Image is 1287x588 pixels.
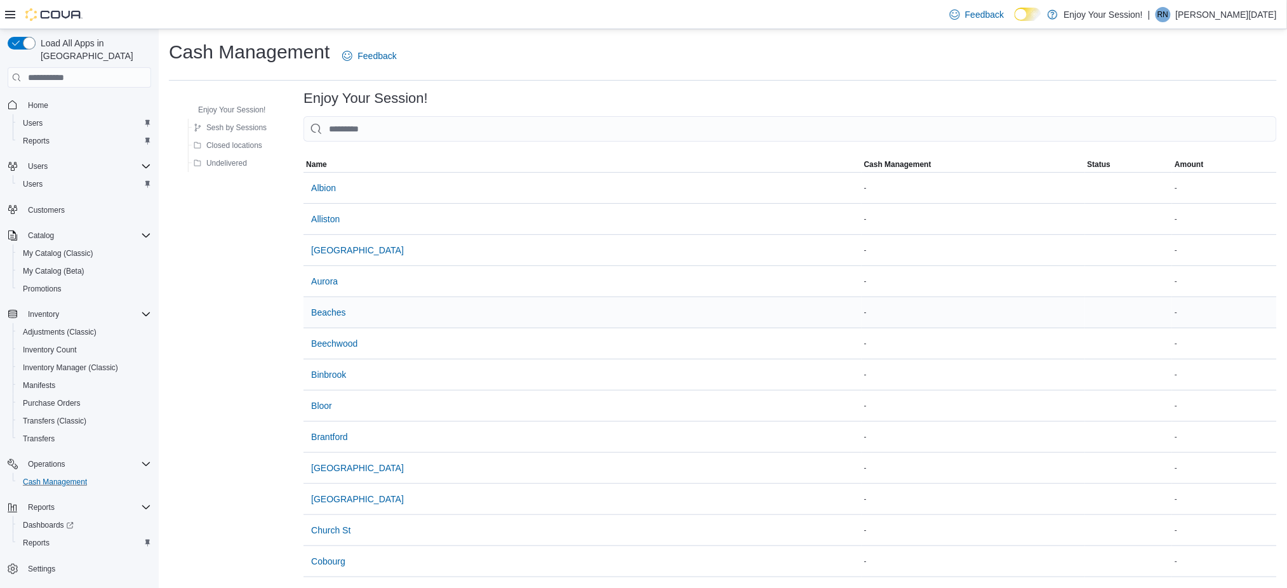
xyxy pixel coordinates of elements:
[18,360,151,375] span: Inventory Manager (Classic)
[23,561,60,577] a: Settings
[23,363,118,373] span: Inventory Manager (Classic)
[13,359,156,377] button: Inventory Manager (Classic)
[311,399,332,412] span: Bloor
[3,201,156,219] button: Customers
[1064,7,1144,22] p: Enjoy Your Session!
[1172,367,1277,382] div: -
[23,500,60,515] button: Reports
[1172,523,1277,538] div: -
[18,474,151,490] span: Cash Management
[198,105,266,115] span: Enjoy Your Session!
[303,116,1277,142] input: This is a search bar. As you type, the results lower in the page will automatically filter.
[23,97,151,112] span: Home
[18,413,91,429] a: Transfers (Classic)
[23,434,55,444] span: Transfers
[1172,274,1277,289] div: -
[23,159,53,174] button: Users
[28,309,59,319] span: Inventory
[1156,7,1171,22] div: Renee Noel
[311,182,336,194] span: Albion
[306,362,351,387] button: Binbrook
[18,177,48,192] a: Users
[306,175,341,201] button: Albion
[862,367,1085,382] div: -
[23,202,151,218] span: Customers
[13,430,156,448] button: Transfers
[18,324,151,340] span: Adjustments (Classic)
[18,431,151,446] span: Transfers
[18,133,55,149] a: Reports
[862,491,1085,507] div: -
[23,327,97,337] span: Adjustments (Classic)
[13,280,156,298] button: Promotions
[311,431,348,443] span: Brantford
[23,284,62,294] span: Promotions
[3,559,156,578] button: Settings
[13,394,156,412] button: Purchase Orders
[18,116,151,131] span: Users
[1175,159,1203,170] span: Amount
[862,243,1085,258] div: -
[862,554,1085,569] div: -
[23,457,151,472] span: Operations
[3,157,156,175] button: Users
[23,416,86,426] span: Transfers (Classic)
[25,8,83,21] img: Cova
[311,275,338,288] span: Aurora
[13,175,156,193] button: Users
[311,306,345,319] span: Beaches
[28,161,48,171] span: Users
[862,429,1085,444] div: -
[1176,7,1277,22] p: [PERSON_NAME][DATE]
[306,455,409,481] button: [GEOGRAPHIC_DATA]
[306,237,409,263] button: [GEOGRAPHIC_DATA]
[18,342,151,357] span: Inventory Count
[862,305,1085,320] div: -
[3,305,156,323] button: Inventory
[1172,491,1277,507] div: -
[1172,336,1277,351] div: -
[311,493,404,505] span: [GEOGRAPHIC_DATA]
[28,564,55,574] span: Settings
[1172,243,1277,258] div: -
[13,534,156,552] button: Reports
[1015,21,1015,22] span: Dark Mode
[13,412,156,430] button: Transfers (Classic)
[306,300,350,325] button: Beaches
[23,380,55,391] span: Manifests
[18,116,48,131] a: Users
[180,102,271,117] button: Enjoy Your Session!
[306,486,409,512] button: [GEOGRAPHIC_DATA]
[3,227,156,244] button: Catalog
[862,157,1085,172] button: Cash Management
[1088,159,1111,170] span: Status
[862,336,1085,351] div: -
[18,396,86,411] a: Purchase Orders
[18,378,151,393] span: Manifests
[13,377,156,394] button: Manifests
[23,307,151,322] span: Inventory
[23,477,87,487] span: Cash Management
[206,123,267,133] span: Sesh by Sessions
[862,460,1085,476] div: -
[28,100,48,110] span: Home
[862,211,1085,227] div: -
[18,133,151,149] span: Reports
[18,518,79,533] a: Dashboards
[18,396,151,411] span: Purchase Orders
[18,518,151,533] span: Dashboards
[3,498,156,516] button: Reports
[965,8,1004,21] span: Feedback
[311,213,340,225] span: Alliston
[18,246,151,261] span: My Catalog (Classic)
[23,98,53,113] a: Home
[306,424,353,450] button: Brantford
[13,473,156,491] button: Cash Management
[23,457,70,472] button: Operations
[13,341,156,359] button: Inventory Count
[18,246,98,261] a: My Catalog (Classic)
[306,269,343,294] button: Aurora
[189,120,272,135] button: Sesh by Sessions
[1172,211,1277,227] div: -
[1015,8,1041,21] input: Dark Mode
